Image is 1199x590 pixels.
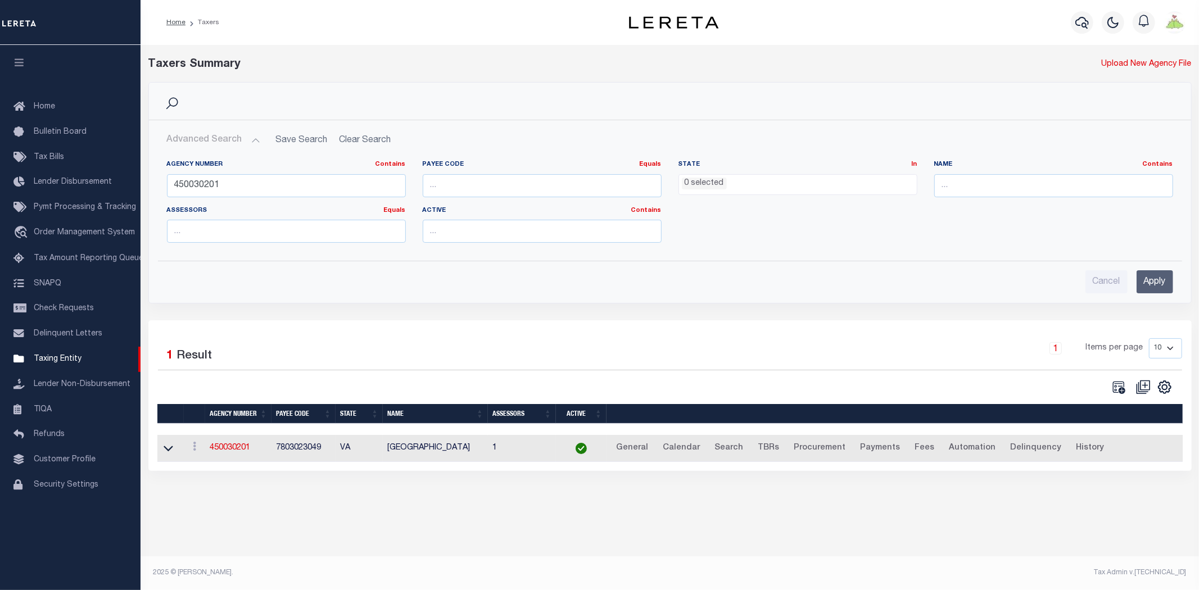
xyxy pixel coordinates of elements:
[423,206,662,216] label: Active
[148,56,927,73] div: Taxers Summary
[383,404,488,424] th: Name: activate to sort column ascending
[1086,342,1143,355] span: Items per page
[34,305,94,312] span: Check Requests
[13,226,31,240] i: travel_explore
[789,439,850,457] a: Procurement
[34,355,82,363] span: Taxing Entity
[177,347,212,365] label: Result
[34,279,61,287] span: SNAPQ
[944,439,1001,457] a: Automation
[1049,342,1062,355] a: 1
[1102,58,1192,71] a: Upload New Agency File
[34,203,136,211] span: Pymt Processing & Tracking
[709,439,748,457] a: Search
[1071,439,1109,457] a: History
[1085,270,1128,293] input: Cancel
[167,220,406,243] input: ...
[678,160,917,170] label: State
[629,16,719,29] img: logo-dark.svg
[34,456,96,464] span: Customer Profile
[658,439,705,457] a: Calendar
[631,207,662,214] a: Contains
[576,443,587,454] img: check-icon-green.svg
[855,439,905,457] a: Payments
[375,161,406,167] a: Contains
[34,481,98,489] span: Security Settings
[336,435,383,462] td: VA
[384,207,406,214] a: Equals
[488,435,556,462] td: 1
[34,229,135,237] span: Order Management System
[272,404,336,424] th: Payee Code: activate to sort column ascending
[210,444,250,452] a: 450030201
[272,435,336,462] td: 7803023049
[34,128,87,136] span: Bulletin Board
[167,350,174,362] span: 1
[934,160,1173,170] label: Name
[145,568,670,578] div: 2025 © [PERSON_NAME].
[1137,270,1173,293] input: Apply
[34,178,112,186] span: Lender Disbursement
[34,330,102,338] span: Delinquent Letters
[640,161,662,167] a: Equals
[167,129,260,151] button: Advanced Search
[682,178,727,190] li: 0 selected
[383,435,488,462] td: [GEOGRAPHIC_DATA]
[34,153,64,161] span: Tax Bills
[910,439,939,457] a: Fees
[488,404,556,424] th: Assessors: activate to sort column ascending
[167,206,406,216] label: Assessors
[34,380,130,388] span: Lender Non-Disbursement
[34,430,65,438] span: Refunds
[34,103,55,111] span: Home
[678,568,1187,578] div: Tax Admin v.[TECHNICAL_ID]
[336,404,383,424] th: State: activate to sort column ascending
[205,404,272,424] th: Agency Number: activate to sort column ascending
[166,19,185,26] a: Home
[1143,161,1173,167] a: Contains
[934,174,1173,197] input: ...
[556,404,607,424] th: Active: activate to sort column ascending
[34,405,52,413] span: TIQA
[167,160,406,170] label: Agency Number
[753,439,784,457] a: TBRs
[423,174,662,197] input: ...
[1005,439,1066,457] a: Delinquency
[912,161,917,167] a: In
[167,174,406,197] input: ...
[611,439,653,457] a: General
[185,17,219,28] li: Taxers
[34,255,143,262] span: Tax Amount Reporting Queue
[423,220,662,243] input: ...
[423,160,662,170] label: Payee Code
